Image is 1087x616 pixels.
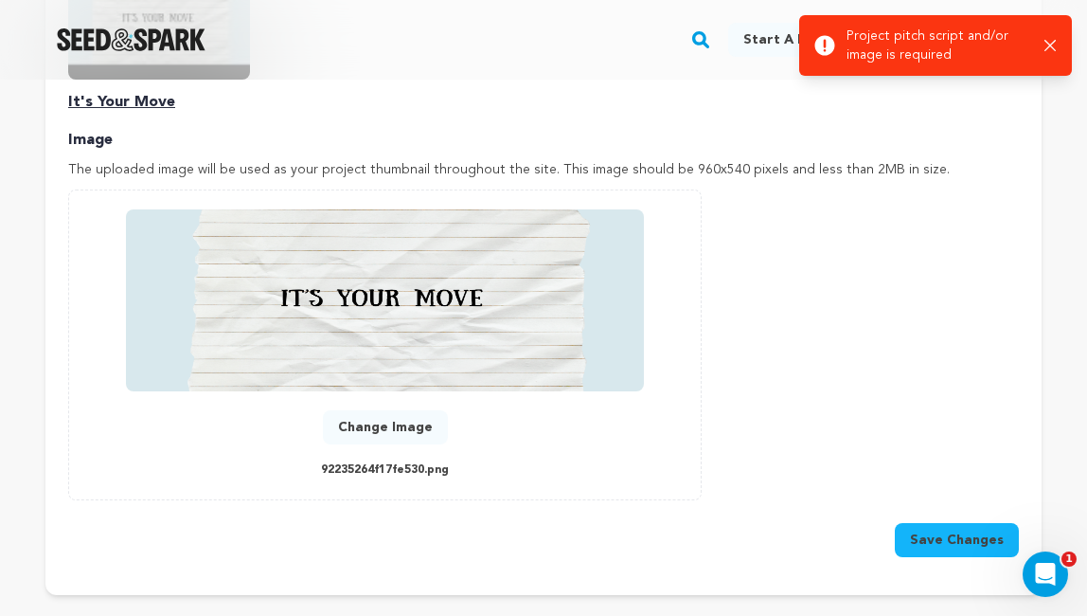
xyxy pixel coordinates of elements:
[68,91,1019,114] p: It's Your Move
[728,23,863,57] a: Start a project
[895,523,1019,557] button: Save Changes
[1023,552,1068,597] iframe: Intercom live chat
[68,159,1019,182] p: The uploaded image will be used as your project thumbnail throughout the site. This image should ...
[1061,552,1077,567] span: 1
[321,460,449,481] p: 92235264f17fe530.png
[57,28,205,51] a: Seed&Spark Homepage
[323,410,448,444] button: Change Image
[846,27,1029,64] p: Project pitch script and/or image is required
[57,28,205,51] img: Seed&Spark Logo Dark Mode
[68,129,1019,152] p: Image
